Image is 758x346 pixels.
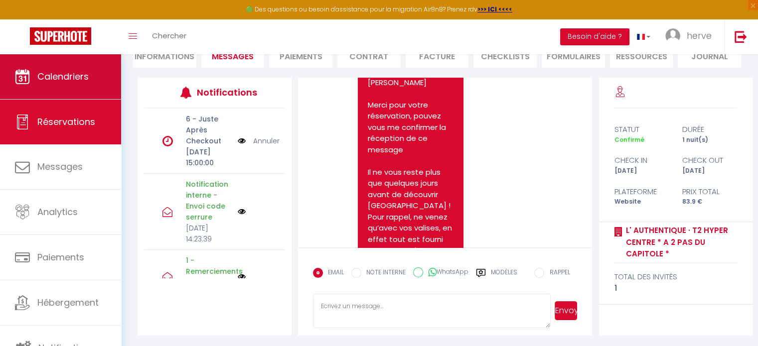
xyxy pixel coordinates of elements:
[477,5,512,13] a: >>> ICI <<<<
[610,43,673,68] li: Ressources
[544,268,570,279] label: RAPPEL
[607,154,676,166] div: check in
[133,43,196,68] li: Informations
[361,268,406,279] label: NOTE INTERNE
[37,160,83,173] span: Messages
[186,223,231,244] p: [DATE] 14:23:39
[323,268,344,279] label: EMAIL
[269,43,332,68] li: Paiements
[145,19,194,54] a: Chercher
[37,296,99,309] span: Hébergement
[614,282,737,294] div: 1
[473,43,537,68] li: CHECKLISTS
[152,30,186,41] span: Chercher
[676,166,744,176] div: [DATE]
[238,135,246,146] img: NO IMAGE
[555,301,577,320] button: Envoyer
[37,115,95,128] span: Réservations
[665,28,680,43] img: ...
[186,179,231,223] p: Notification interne - Envoi code serrure
[687,29,712,42] span: herve
[186,255,231,277] p: 1 - Remerciements
[676,135,744,145] div: 1 nuit(s)
[337,43,401,68] li: Contrat
[37,251,84,263] span: Paiements
[678,43,741,68] li: Journal
[560,28,629,45] button: Besoin d'aide ?
[607,123,676,135] div: statut
[607,197,676,207] div: Website
[186,146,231,168] p: [DATE] 15:00:00
[607,166,676,176] div: [DATE]
[542,43,605,68] li: FORMULAIRES
[735,30,747,43] img: logout
[30,27,91,45] img: Super Booking
[406,43,469,68] li: Facture
[676,197,744,207] div: 83.9 €
[491,268,517,285] label: Modèles
[614,135,644,144] span: Confirmé
[197,81,256,104] h3: Notifications
[658,19,724,54] a: ... herve
[238,208,246,216] img: NO IMAGE
[622,225,737,260] a: L' AUTHENTIQUE · T2 HYPER CENTRE * A 2 PAS DU CAPITOLE *
[212,51,254,62] span: Messages
[253,135,280,146] a: Annuler
[676,154,744,166] div: check out
[186,277,231,299] p: [DATE] 14:12:41
[238,273,246,281] img: NO IMAGE
[614,271,737,283] div: total des invités
[607,186,676,198] div: Plateforme
[676,123,744,135] div: durée
[37,70,89,83] span: Calendriers
[37,206,78,218] span: Analytics
[186,114,231,146] p: 6 - Juste Après Checkout
[676,186,744,198] div: Prix total
[423,267,468,278] label: WhatsApp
